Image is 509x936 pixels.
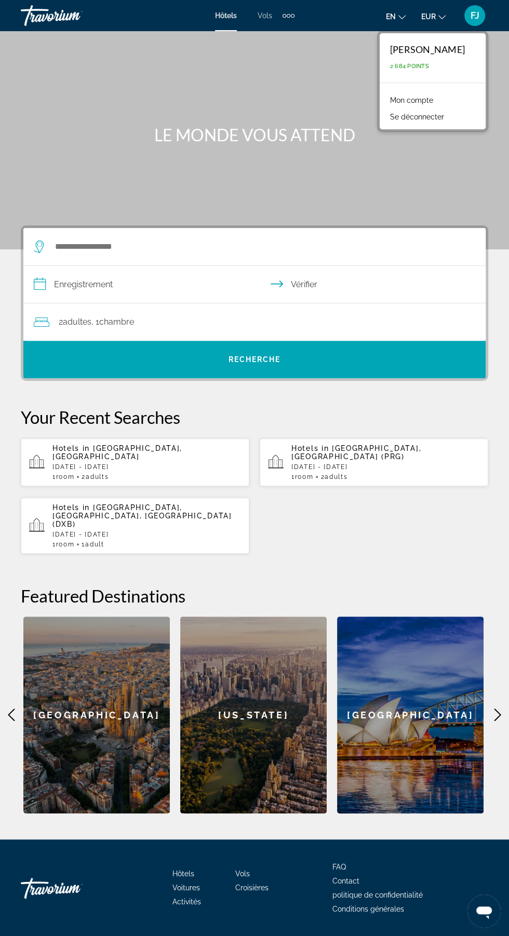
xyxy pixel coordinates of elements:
[390,63,429,70] font: 2 684 points
[86,473,109,480] span: Adults
[325,473,347,480] span: Adults
[21,438,249,487] button: Hotels in [GEOGRAPHIC_DATA], [GEOGRAPHIC_DATA][DATE] - [DATE]1Room2Adults
[82,473,109,480] span: 2
[386,9,406,24] button: Changer de langue
[52,531,241,538] p: [DATE] - [DATE]
[172,898,201,906] a: Activités
[23,341,486,378] button: Recherche
[461,5,488,26] button: Menu utilisateur
[154,125,355,145] font: LE MONDE VOUS ATTEND
[172,884,200,892] a: Voitures
[471,10,479,21] font: FJ
[180,617,327,813] a: New York[US_STATE]
[52,463,241,471] p: [DATE] - [DATE]
[99,317,134,327] font: chambre
[337,617,484,813] div: [GEOGRAPHIC_DATA]
[320,473,347,480] span: 2
[260,438,488,487] button: Hotels in [GEOGRAPHIC_DATA], [GEOGRAPHIC_DATA] (PRG)[DATE] - [DATE]1Room2Adults
[215,11,237,20] a: Hôtels
[52,503,232,528] span: [GEOGRAPHIC_DATA], [GEOGRAPHIC_DATA], [GEOGRAPHIC_DATA] (DXB)
[467,894,501,928] iframe: Bouton de lancement de la fenêtre de messagerie
[21,873,125,904] a: Rentrer à la maison
[291,473,313,480] span: 1
[283,7,294,24] button: Éléments de navigation supplémentaires
[52,444,90,452] span: Hotels in
[85,541,104,548] span: Adult
[390,96,433,104] font: Mon compte
[291,463,480,471] p: [DATE] - [DATE]
[295,473,314,480] span: Room
[52,444,182,461] span: [GEOGRAPHIC_DATA], [GEOGRAPHIC_DATA]
[235,884,269,892] a: Croisières
[23,266,486,303] button: Sélectionnez la date d'arrivée et de départ
[23,303,486,341] button: Voyageurs : 2 adultes, 0 enfants
[332,891,423,899] a: politique de confidentialité
[52,503,90,512] span: Hotels in
[91,317,99,327] font: , 1
[337,617,484,813] a: Sydney[GEOGRAPHIC_DATA]
[82,541,104,548] span: 1
[229,355,281,364] font: Recherche
[390,44,465,55] font: [PERSON_NAME]
[21,2,125,29] a: Travorium
[52,473,74,480] span: 1
[390,113,444,121] font: Se déconnecter
[54,239,460,255] input: Rechercher une destination hôtelière
[235,870,250,878] a: Vols
[56,541,75,548] span: Room
[332,877,359,885] a: Contact
[332,863,346,871] a: FAQ
[332,905,404,913] a: Conditions générales
[385,110,449,124] button: Se déconnecter
[52,541,74,548] span: 1
[180,617,327,813] div: [US_STATE]
[21,585,488,606] h2: Featured Destinations
[23,617,170,813] div: [GEOGRAPHIC_DATA]
[63,317,91,327] font: adultes
[21,407,488,427] p: Your Recent Searches
[291,444,421,461] span: [GEOGRAPHIC_DATA], [GEOGRAPHIC_DATA] (PRG)
[172,870,194,878] a: Hôtels
[291,444,329,452] span: Hotels in
[385,93,438,107] a: Mon compte
[23,228,486,378] div: Widget de recherche
[23,617,170,813] a: Barcelona[GEOGRAPHIC_DATA]
[386,12,396,21] font: en
[258,11,272,20] a: Vols
[56,473,75,480] span: Room
[21,497,249,554] button: Hotels in [GEOGRAPHIC_DATA], [GEOGRAPHIC_DATA], [GEOGRAPHIC_DATA] (DXB)[DATE] - [DATE]1Room1Adult
[421,9,446,24] button: Changer de devise
[59,317,63,327] font: 2
[421,12,436,21] font: EUR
